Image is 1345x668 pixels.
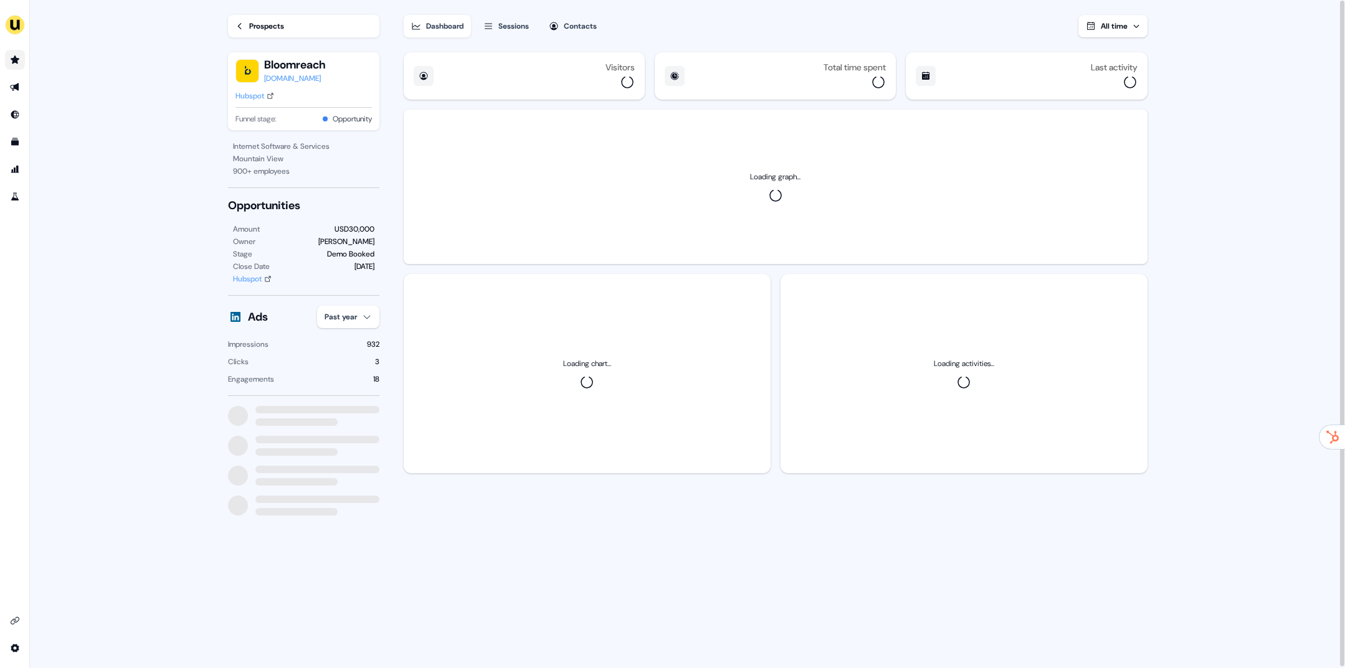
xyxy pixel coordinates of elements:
[249,20,284,32] div: Prospects
[563,357,611,370] div: Loading chart...
[333,113,372,125] button: Opportunity
[335,223,374,235] div: USD30,000
[233,273,262,285] div: Hubspot
[5,611,25,631] a: Go to integrations
[5,105,25,125] a: Go to Inbound
[264,57,325,72] button: Bloomreach
[264,72,325,85] a: [DOMAIN_NAME]
[228,15,379,37] a: Prospects
[233,223,260,235] div: Amount
[228,355,249,368] div: Clicks
[375,355,379,368] div: 3
[233,140,374,153] div: Internet Software & Services
[233,260,270,273] div: Close Date
[228,198,379,213] div: Opportunities
[5,50,25,70] a: Go to prospects
[5,638,25,658] a: Go to integrations
[367,338,379,350] div: 932
[373,373,379,385] div: 18
[404,15,471,37] button: Dashboard
[824,62,886,72] div: Total time spent
[5,159,25,179] a: Go to attribution
[233,153,374,165] div: Mountain View
[354,260,374,273] div: [DATE]
[426,20,463,32] div: Dashboard
[5,132,25,152] a: Go to templates
[235,90,264,102] div: Hubspot
[317,306,379,328] button: Past year
[750,171,801,183] div: Loading graph...
[233,235,255,248] div: Owner
[5,187,25,207] a: Go to experiments
[1101,21,1128,31] span: All time
[1078,15,1148,37] button: All time
[318,235,374,248] div: [PERSON_NAME]
[5,77,25,97] a: Go to outbound experience
[228,373,274,385] div: Engagements
[934,357,994,370] div: Loading activities...
[564,20,597,32] div: Contacts
[498,20,529,32] div: Sessions
[233,165,374,177] div: 900 + employees
[233,273,272,285] a: Hubspot
[541,15,604,37] button: Contacts
[606,62,635,72] div: Visitors
[327,248,374,260] div: Demo Booked
[235,113,276,125] span: Funnel stage:
[1091,62,1138,72] div: Last activity
[228,338,269,350] div: Impressions
[248,309,268,324] div: Ads
[235,90,274,102] a: Hubspot
[476,15,536,37] button: Sessions
[233,248,252,260] div: Stage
